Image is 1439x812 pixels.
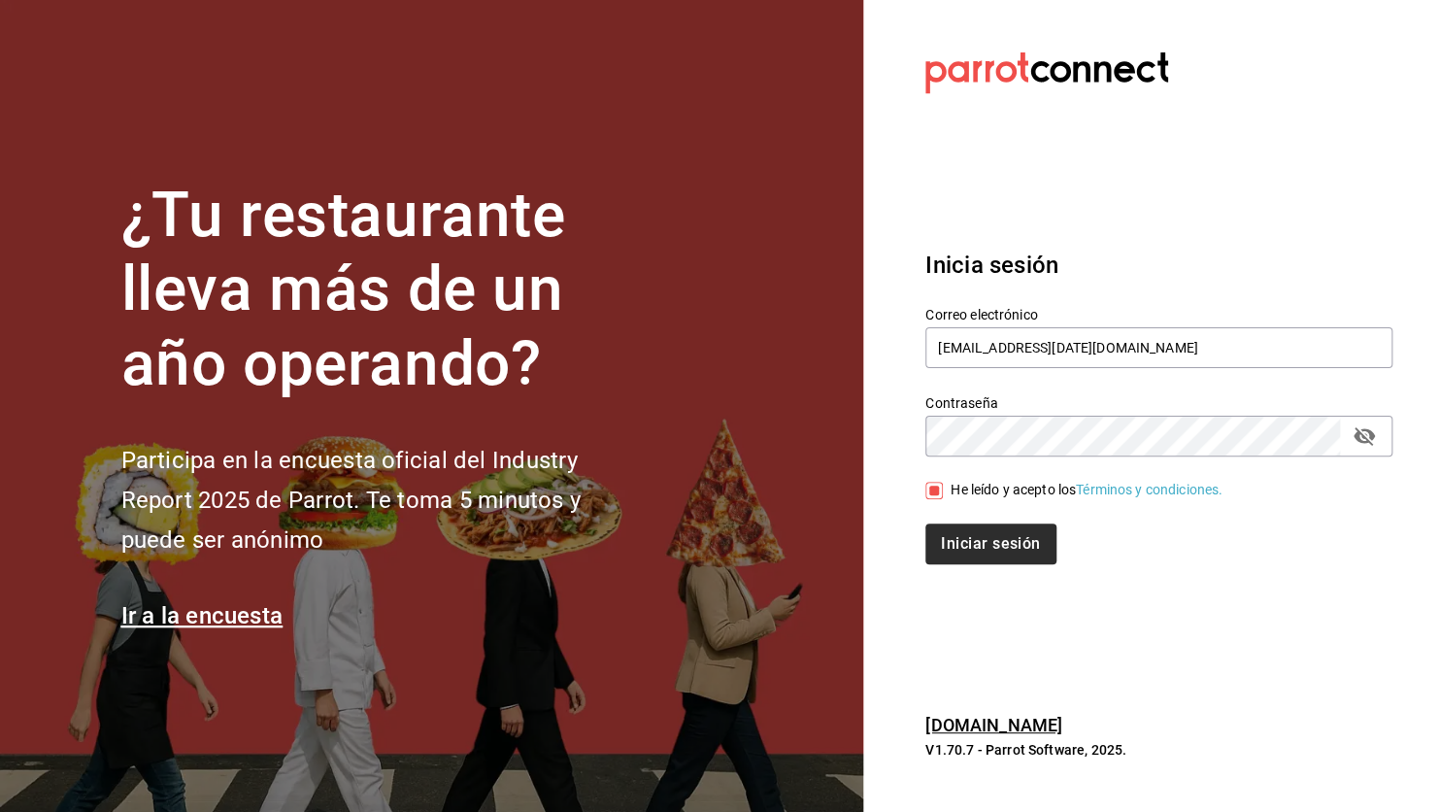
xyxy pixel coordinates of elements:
button: passwordField [1348,420,1381,453]
label: Correo electrónico [925,307,1392,321]
button: Iniciar sesión [925,524,1055,564]
p: V1.70.7 - Parrot Software, 2025. [925,740,1392,760]
a: [DOMAIN_NAME] [925,715,1062,735]
a: Ir a la encuesta [120,602,283,629]
a: Términos y condiciones. [1076,482,1222,497]
h1: ¿Tu restaurante lleva más de un año operando? [120,179,645,402]
label: Contraseña [925,395,1392,409]
input: Ingresa tu correo electrónico [925,327,1392,368]
h3: Inicia sesión [925,248,1392,283]
div: He leído y acepto los [951,480,1222,500]
h2: Participa en la encuesta oficial del Industry Report 2025 de Parrot. Te toma 5 minutos y puede se... [120,441,645,559]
